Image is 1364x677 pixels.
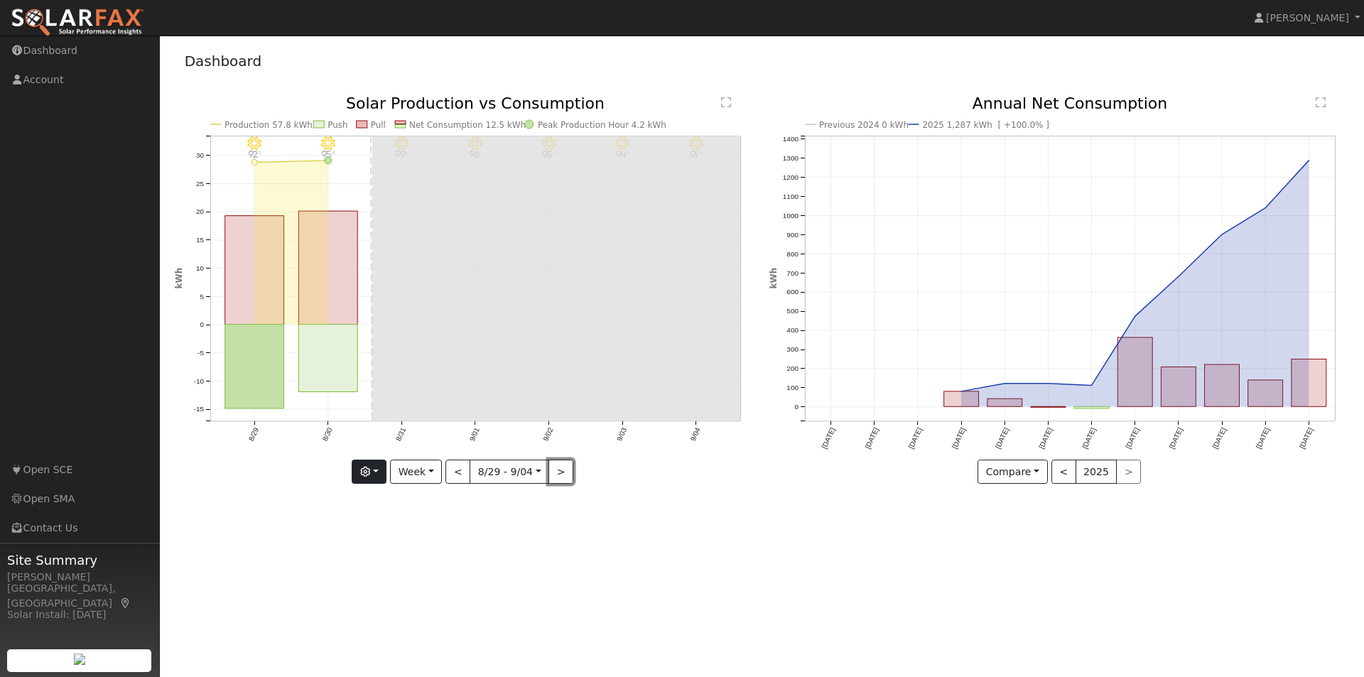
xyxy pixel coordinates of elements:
text: 700 [786,269,799,277]
text: 9/01 [468,426,481,443]
circle: onclick="" [1046,381,1051,386]
text: Previous 2024 0 kWh [819,120,909,130]
circle: onclick="" [1219,232,1225,237]
text: [DATE] [951,426,967,450]
text: kWh [769,268,779,289]
span: Site Summary [7,551,152,570]
text: 9/02 [541,426,554,443]
text: [DATE] [1125,426,1141,450]
i: 8/30 - Clear [321,136,335,151]
circle: onclick="" [1263,205,1269,211]
text: [DATE] [1211,426,1228,450]
text: 8/31 [394,426,407,443]
rect: onclick="" [1162,367,1196,407]
button: Compare [978,460,1048,484]
text: 10 [195,264,204,272]
text: 1300 [783,154,799,162]
text: 1100 [783,193,799,200]
button: > [548,460,573,484]
text: [DATE] [1037,426,1054,450]
text: -15 [193,406,204,413]
circle: onclick="" [251,160,257,166]
button: Week [390,460,442,484]
button: 2025 [1076,460,1117,484]
button: 8/29 - 9/04 [470,460,549,484]
text: 15 [195,236,204,244]
a: Map [119,597,132,609]
text: [DATE] [1168,426,1184,450]
rect: onclick="" [1292,359,1326,407]
img: SolarFax [11,8,144,38]
a: Dashboard [185,53,262,70]
circle: onclick="" [1002,381,1007,386]
text: Annual Net Consumption [973,94,1168,112]
text:  [1316,97,1326,108]
text: 8/30 [320,426,333,443]
text: Push [328,120,347,130]
p: 95° [315,151,340,158]
text: 900 [786,231,799,239]
text: Production 57.8 kWh [224,120,313,130]
rect: onclick="" [1248,380,1283,406]
text: 25 [195,180,204,188]
text: [DATE] [1081,426,1098,450]
div: [GEOGRAPHIC_DATA], [GEOGRAPHIC_DATA] [7,581,152,611]
text: -5 [197,349,204,357]
text: 500 [786,308,799,315]
i: 8/29 - Clear [247,136,261,151]
text: 8/29 [247,426,260,443]
div: Solar Install: [DATE] [7,607,152,622]
img: retrieve [74,654,85,665]
rect: onclick="" [224,216,283,325]
text: [DATE] [994,426,1010,450]
text: 30 [195,151,204,159]
text: [DATE] [1255,426,1271,450]
text: Pull [370,120,385,130]
rect: onclick="" [1205,364,1240,406]
text: [DATE] [907,426,924,450]
text:  [721,97,731,108]
text: 800 [786,250,799,258]
rect: onclick="" [944,391,979,406]
rect: onclick="" [224,325,283,408]
button: < [445,460,470,484]
text: Net Consumption 12.5 kWh [409,120,526,130]
text: 1400 [783,135,799,143]
circle: onclick="" [1132,313,1138,319]
text: kWh [174,268,184,289]
circle: onclick="" [324,157,331,164]
text: Solar Production vs Consumption [346,94,605,112]
text: 2025 1,287 kWh [ +100.0% ] [923,120,1049,130]
button: < [1051,460,1076,484]
text: [DATE] [864,426,880,450]
text: 200 [786,364,799,372]
text: 1000 [783,212,799,220]
rect: onclick="" [298,211,357,325]
rect: onclick="" [987,399,1022,407]
rect: onclick="" [298,325,357,392]
text: [DATE] [820,426,836,450]
text: 400 [786,327,799,335]
rect: onclick="" [1031,407,1066,408]
text: 1200 [783,173,799,181]
circle: onclick="" [958,389,964,394]
text: -10 [193,377,204,385]
text: 9/03 [615,426,628,443]
text: 5 [200,293,204,300]
div: [PERSON_NAME] [7,570,152,585]
text: [DATE] [1298,426,1314,450]
rect: onclick="" [1118,337,1153,406]
text: 0 [200,321,204,329]
text: 20 [195,208,204,216]
p: 92° [242,151,266,158]
span: [PERSON_NAME] [1266,12,1349,23]
text: 0 [794,403,799,411]
text: 9/04 [689,426,702,443]
circle: onclick="" [1176,274,1181,280]
text: Peak Production Hour 4.2 kWh [538,120,666,130]
text: 300 [786,346,799,354]
text: 600 [786,288,799,296]
circle: onclick="" [1306,158,1312,163]
rect: onclick="" [1074,407,1109,409]
circle: onclick="" [1089,383,1095,389]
